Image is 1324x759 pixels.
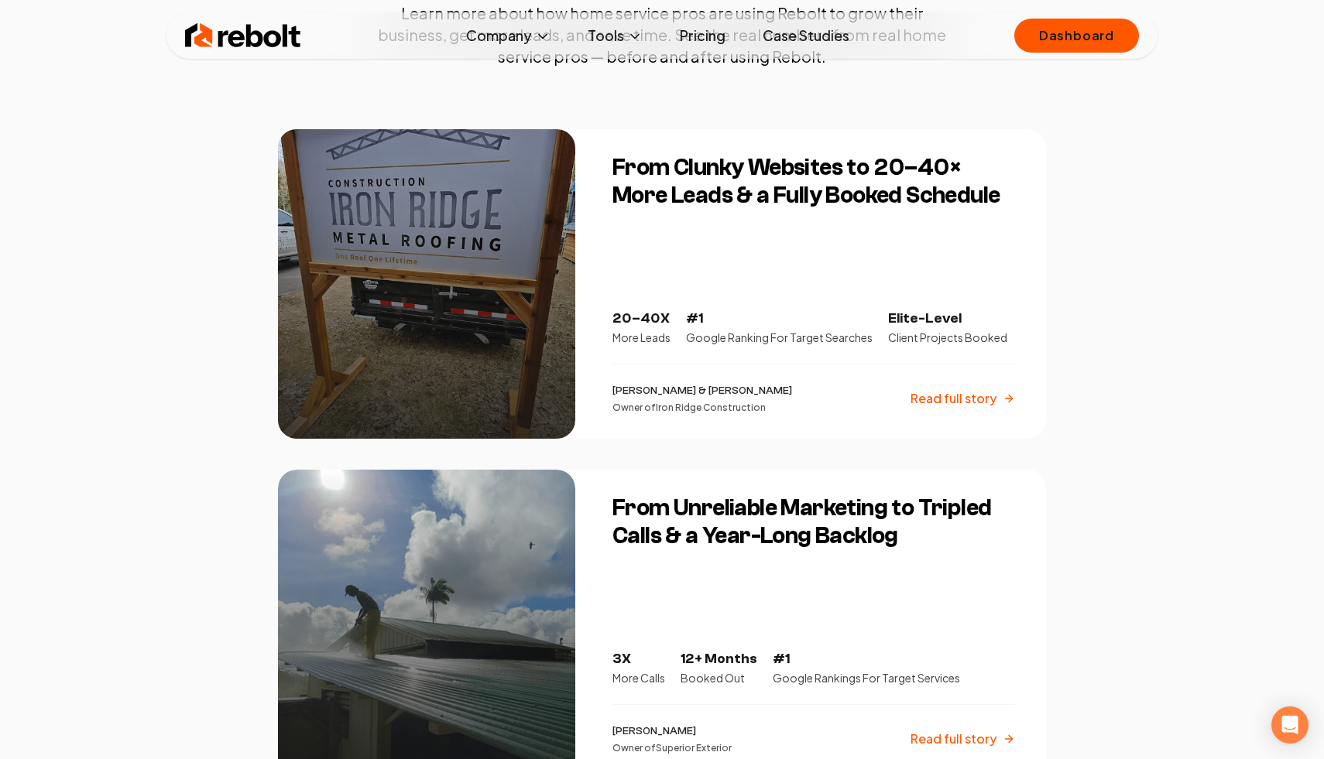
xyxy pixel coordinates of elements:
p: Elite-Level [888,308,1007,330]
p: Owner of Superior Exterior [612,742,732,754]
p: 12+ Months [681,648,757,670]
p: Read full story [911,389,996,408]
a: Case Studies [750,20,862,51]
img: Rebolt Logo [185,20,301,51]
p: Learn more about how home service pros are using Rebolt to grow their business, get more leads, a... [368,2,956,67]
a: From Clunky Websites to 20–40× More Leads & a Fully Booked ScheduleFrom Clunky Websites to 20–40×... [278,129,1046,439]
button: Company [454,20,563,51]
div: Open Intercom Messenger [1271,706,1309,744]
p: More Calls [612,670,665,685]
p: Client Projects Booked [888,330,1007,345]
p: #1 [773,648,960,670]
h3: From Clunky Websites to 20–40× More Leads & a Fully Booked Schedule [612,154,1015,210]
p: #1 [686,308,873,330]
p: [PERSON_NAME] & [PERSON_NAME] [612,383,792,398]
p: Booked Out [681,670,757,685]
p: Google Rankings For Target Services [773,670,960,685]
button: Tools [575,20,655,51]
p: 3X [612,648,665,670]
p: Owner of Iron Ridge Construction [612,402,792,414]
p: 20–40X [612,308,671,330]
p: More Leads [612,330,671,345]
p: Read full story [911,730,996,748]
a: Dashboard [1014,19,1139,53]
a: Pricing [667,20,738,51]
h3: From Unreliable Marketing to Tripled Calls & a Year-Long Backlog [612,494,1015,550]
p: Google Ranking For Target Searches [686,330,873,345]
p: [PERSON_NAME] [612,723,732,739]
